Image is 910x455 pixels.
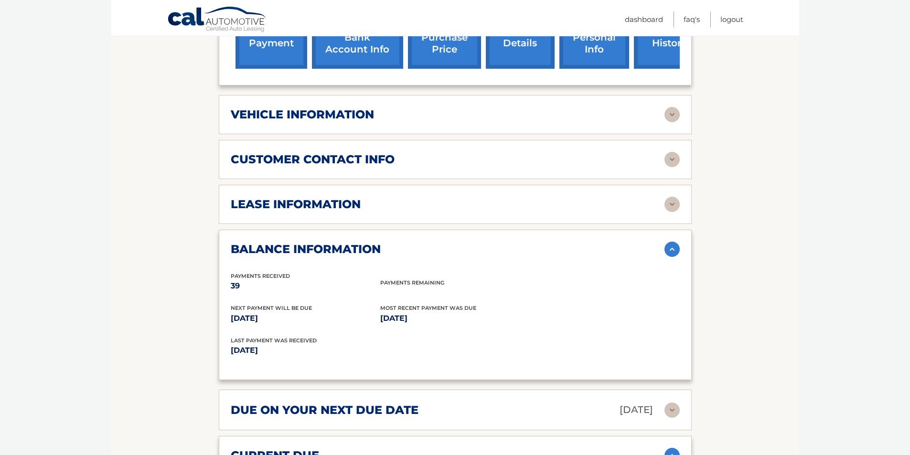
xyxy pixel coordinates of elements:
h2: balance information [231,242,381,256]
a: update personal info [559,6,629,69]
img: accordion-rest.svg [664,107,680,122]
img: accordion-rest.svg [664,197,680,212]
span: Payments Received [231,273,290,279]
h2: customer contact info [231,152,395,167]
p: [DATE] [620,402,653,418]
span: Most Recent Payment Was Due [380,305,476,311]
a: make a payment [236,6,307,69]
a: Add/Remove bank account info [312,6,403,69]
a: FAQ's [684,11,700,27]
a: payment history [634,6,706,69]
img: accordion-rest.svg [664,402,680,418]
a: request purchase price [408,6,481,69]
span: Last Payment was received [231,337,317,344]
h2: due on your next due date [231,403,418,417]
a: Cal Automotive [167,6,268,34]
h2: lease information [231,197,361,212]
span: Next Payment will be due [231,305,312,311]
img: accordion-active.svg [664,242,680,257]
a: Logout [720,11,743,27]
p: 39 [231,279,380,293]
a: account details [486,6,555,69]
a: Dashboard [625,11,663,27]
p: [DATE] [231,312,380,325]
p: [DATE] [231,344,455,357]
h2: vehicle information [231,107,374,122]
p: [DATE] [380,312,530,325]
img: accordion-rest.svg [664,152,680,167]
span: Payments Remaining [380,279,444,286]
